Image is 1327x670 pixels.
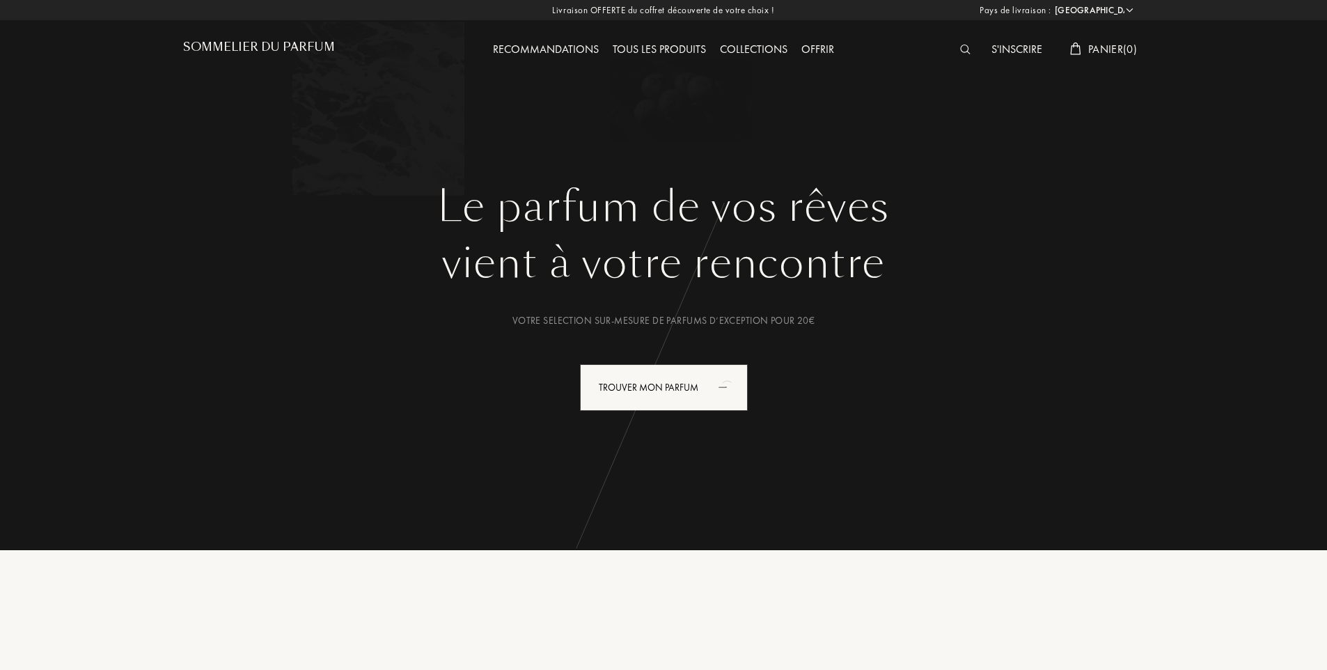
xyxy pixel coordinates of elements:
h1: Sommelier du Parfum [183,40,335,54]
a: Sommelier du Parfum [183,40,335,59]
div: Trouver mon parfum [580,364,748,411]
a: Collections [713,42,794,56]
div: Recommandations [486,41,606,59]
a: Tous les produits [606,42,713,56]
div: Offrir [794,41,841,59]
img: search_icn_white.svg [960,45,971,54]
a: Recommandations [486,42,606,56]
div: Votre selection sur-mesure de parfums d’exception pour 20€ [194,313,1133,328]
span: Pays de livraison : [980,3,1051,17]
a: S'inscrire [984,42,1049,56]
div: vient à votre rencontre [194,232,1133,295]
span: Panier ( 0 ) [1088,42,1137,56]
div: S'inscrire [984,41,1049,59]
img: cart_white.svg [1070,42,1081,55]
div: animation [714,373,741,400]
div: Tous les produits [606,41,713,59]
h1: Le parfum de vos rêves [194,182,1133,232]
a: Trouver mon parfumanimation [570,364,758,411]
div: Collections [713,41,794,59]
a: Offrir [794,42,841,56]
